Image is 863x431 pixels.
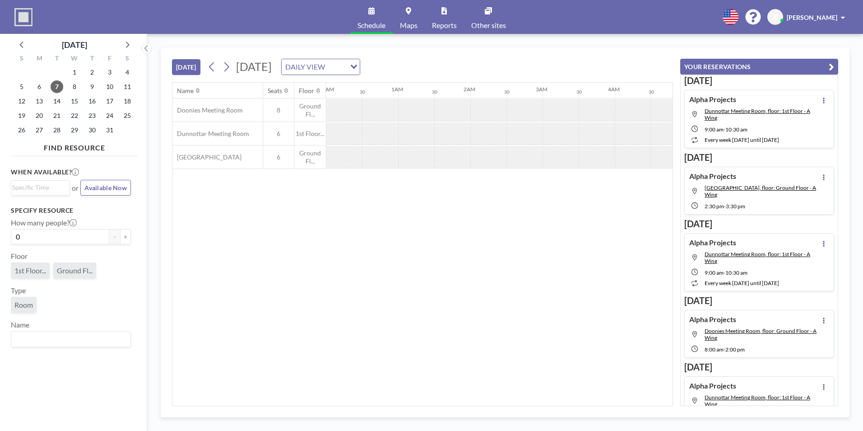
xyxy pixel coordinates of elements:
[121,66,134,79] span: Saturday, October 4, 2025
[80,180,131,196] button: Available Now
[11,252,28,261] label: Floor
[689,95,736,104] h4: Alpha Projects
[11,181,70,194] div: Search for option
[294,149,326,165] span: Ground Fl...
[772,13,779,21] span: JR
[68,80,81,93] span: Wednesday, October 8, 2025
[684,295,834,306] h3: [DATE]
[263,153,294,161] span: 6
[103,109,116,122] span: Friday, October 24, 2025
[109,229,120,244] button: -
[177,87,194,95] div: Name
[51,95,63,108] span: Tuesday, October 14, 2025
[705,184,816,198] span: Loirston Meeting Room, floor: Ground Floor - A Wing
[360,89,365,95] div: 30
[172,153,241,161] span: [GEOGRAPHIC_DATA]
[294,102,326,118] span: Ground Fl...
[68,109,81,122] span: Wednesday, October 22, 2025
[357,22,385,29] span: Schedule
[86,124,98,136] span: Thursday, October 30, 2025
[319,86,334,93] div: 12AM
[33,80,46,93] span: Monday, October 6, 2025
[48,53,66,65] div: T
[705,394,810,408] span: Dunnottar Meeting Room, floor: 1st Floor - A Wing
[11,286,26,295] label: Type
[14,8,32,26] img: organization-logo
[689,172,736,181] h4: Alpha Projects
[705,126,724,133] span: 9:00 AM
[72,183,79,192] span: or
[283,61,327,73] span: DAILY VIEW
[31,53,48,65] div: M
[726,203,745,210] span: 3:30 PM
[680,59,838,75] button: YOUR RESERVATIONS
[464,86,475,93] div: 2AM
[724,269,725,276] span: -
[68,124,81,136] span: Wednesday, October 29, 2025
[787,14,837,21] span: [PERSON_NAME]
[51,80,63,93] span: Tuesday, October 7, 2025
[649,89,654,95] div: 30
[11,206,131,215] h3: Specify resource
[51,109,63,122] span: Tuesday, October 21, 2025
[725,269,747,276] span: 10:30 AM
[121,95,134,108] span: Saturday, October 18, 2025
[282,59,360,75] div: Search for option
[86,66,98,79] span: Thursday, October 2, 2025
[724,346,725,353] span: -
[576,89,582,95] div: 30
[11,140,138,152] h4: FIND RESOURCE
[724,203,726,210] span: -
[684,218,834,230] h3: [DATE]
[725,346,745,353] span: 2:00 PM
[15,80,28,93] span: Sunday, October 5, 2025
[33,95,46,108] span: Monday, October 13, 2025
[15,109,28,122] span: Sunday, October 19, 2025
[172,59,200,75] button: [DATE]
[705,108,810,121] span: Dunnottar Meeting Room, floor: 1st Floor - A Wing
[689,238,736,247] h4: Alpha Projects
[33,124,46,136] span: Monday, October 27, 2025
[725,126,747,133] span: 10:30 AM
[118,53,136,65] div: S
[86,109,98,122] span: Thursday, October 23, 2025
[705,203,724,210] span: 2:30 PM
[684,75,834,86] h3: [DATE]
[705,269,724,276] span: 9:00 AM
[11,218,77,227] label: How many people?
[299,87,314,95] div: Floor
[268,87,282,95] div: Seats
[684,361,834,373] h3: [DATE]
[51,124,63,136] span: Tuesday, October 28, 2025
[684,152,834,163] h3: [DATE]
[432,89,437,95] div: 30
[504,89,510,95] div: 30
[705,346,724,353] span: 8:00 AM
[57,266,93,275] span: Ground Fl...
[263,106,294,114] span: 8
[12,183,65,192] input: Search for option
[608,86,620,93] div: 4AM
[536,86,547,93] div: 3AM
[15,124,28,136] span: Sunday, October 26, 2025
[103,124,116,136] span: Friday, October 31, 2025
[689,315,736,324] h4: Alpha Projects
[120,229,131,244] button: +
[121,80,134,93] span: Saturday, October 11, 2025
[13,53,31,65] div: S
[236,60,272,73] span: [DATE]
[689,381,736,390] h4: Alpha Projects
[103,95,116,108] span: Friday, October 17, 2025
[101,53,118,65] div: F
[62,38,87,51] div: [DATE]
[66,53,84,65] div: W
[12,333,125,345] input: Search for option
[68,66,81,79] span: Wednesday, October 1, 2025
[14,300,33,309] span: Room
[724,126,725,133] span: -
[103,66,116,79] span: Friday, October 3, 2025
[121,109,134,122] span: Saturday, October 25, 2025
[86,80,98,93] span: Thursday, October 9, 2025
[14,266,46,275] span: 1st Floor...
[11,332,130,347] div: Search for option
